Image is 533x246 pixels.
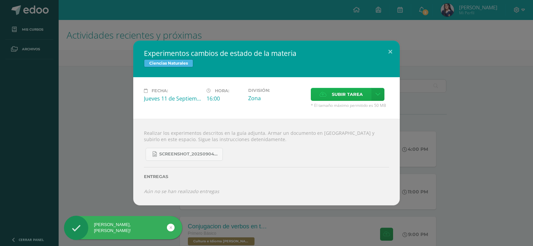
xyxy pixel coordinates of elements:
[144,59,193,67] span: Ciencias Naturales
[332,88,363,101] span: Subir tarea
[146,148,223,161] a: Screenshot_20250904_132635_OneDrive.jpg
[144,188,219,194] i: Aún no se han realizado entregas
[64,222,182,234] div: [PERSON_NAME], [PERSON_NAME]!
[159,151,219,157] span: Screenshot_20250904_132635_OneDrive.jpg
[144,49,389,58] h2: Experimentos cambios de estado de la materia
[144,174,389,179] label: Entregas
[248,95,305,102] div: Zona
[152,88,168,93] span: Fecha:
[144,95,201,102] div: Jueves 11 de Septiembre
[133,119,400,205] div: Realizar los experimentos descritos en la guía adjunta. Armar un documento en [GEOGRAPHIC_DATA] y...
[207,95,243,102] div: 16:00
[248,88,305,93] label: División:
[381,41,400,63] button: Close (Esc)
[215,88,229,93] span: Hora:
[311,103,389,108] span: * El tamaño máximo permitido es 50 MB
